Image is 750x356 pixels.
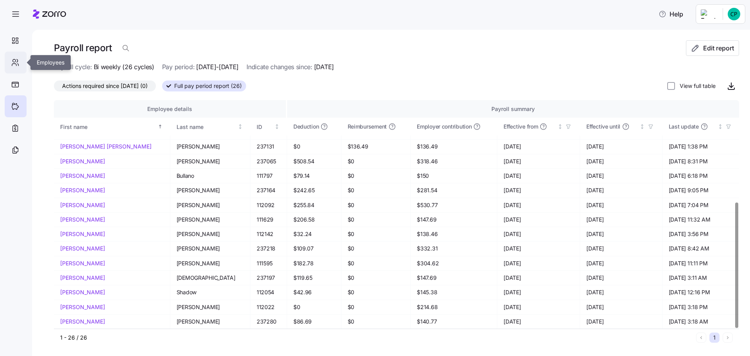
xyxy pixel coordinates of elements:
[348,259,404,267] span: $0
[62,81,148,91] span: Actions required since [DATE] (0)
[60,318,164,326] a: [PERSON_NAME]
[177,303,244,311] span: [PERSON_NAME]
[177,230,244,238] span: [PERSON_NAME]
[348,245,404,252] span: $0
[586,172,656,180] span: [DATE]
[669,288,733,296] span: [DATE] 12:16 PM
[257,143,280,150] span: 237131
[60,157,164,165] a: [PERSON_NAME]
[293,143,335,150] span: $0
[257,201,280,209] span: 112092
[417,123,471,131] span: Employer contribution
[293,123,319,131] span: Deduction
[669,274,733,282] span: [DATE] 3:11 AM
[293,216,335,224] span: $206.58
[669,172,733,180] span: [DATE] 6:18 PM
[417,230,491,238] span: $138.46
[54,62,92,72] span: Payroll cycle:
[348,318,404,326] span: $0
[504,201,573,209] span: [DATE]
[728,8,740,20] img: 55ec70b03602eb31542f50477be012b0
[60,259,164,267] a: [PERSON_NAME]
[586,245,656,252] span: [DATE]
[348,172,404,180] span: $0
[54,42,112,54] h1: Payroll report
[723,333,733,343] button: Next page
[177,186,244,194] span: [PERSON_NAME]
[417,201,491,209] span: $530.77
[257,230,280,238] span: 112142
[60,123,156,131] div: First name
[586,186,656,194] span: [DATE]
[504,186,573,194] span: [DATE]
[293,303,335,311] span: $0
[417,216,491,224] span: $147.69
[675,82,716,90] label: View full table
[257,216,280,224] span: 111629
[652,6,689,22] button: Help
[504,216,573,224] span: [DATE]
[162,62,195,72] span: Pay period:
[314,62,334,72] span: [DATE]
[177,157,244,165] span: [PERSON_NAME]
[669,186,733,194] span: [DATE] 9:05 PM
[348,230,404,238] span: $0
[497,118,580,136] th: Effective fromNot sorted
[586,201,656,209] span: [DATE]
[293,288,335,296] span: $42.96
[274,124,280,129] div: Not sorted
[60,288,164,296] a: [PERSON_NAME]
[54,118,170,136] th: First nameSorted ascending
[60,201,164,209] a: [PERSON_NAME]
[348,123,387,131] span: Reimbursement
[417,245,491,252] span: $332.31
[293,230,335,238] span: $32.24
[257,123,273,131] div: ID
[504,288,573,296] span: [DATE]
[669,157,733,165] span: [DATE] 8:31 PM
[504,157,573,165] span: [DATE]
[669,245,733,252] span: [DATE] 8:42 AM
[293,245,335,252] span: $109.07
[60,172,164,180] a: [PERSON_NAME]
[701,9,716,19] img: Employer logo
[60,230,164,238] a: [PERSON_NAME]
[659,9,683,19] span: Help
[504,245,573,252] span: [DATE]
[504,318,573,326] span: [DATE]
[639,124,645,129] div: Not sorted
[293,157,335,165] span: $508.54
[177,274,244,282] span: [DEMOGRAPHIC_DATA]
[293,274,335,282] span: $119.65
[703,43,734,53] span: Edit report
[696,333,706,343] button: Previous page
[417,157,491,165] span: $318.46
[669,303,733,311] span: [DATE] 3:18 PM
[580,118,662,136] th: Effective untilNot sorted
[177,259,244,267] span: [PERSON_NAME]
[417,318,491,326] span: $140.77
[669,201,733,209] span: [DATE] 7:04 PM
[586,123,620,131] span: Effective until
[177,288,244,296] span: Shadow
[196,62,239,72] span: [DATE]-[DATE]
[417,259,491,267] span: $304.62
[348,288,404,296] span: $0
[586,259,656,267] span: [DATE]
[60,274,164,282] a: [PERSON_NAME]
[669,123,699,131] span: Last update
[94,62,154,72] span: Bi weekly (26 cycles)
[504,259,573,267] span: [DATE]
[557,124,563,129] div: Not sorted
[177,172,244,180] span: Bullano
[669,230,733,238] span: [DATE] 3:56 PM
[257,186,280,194] span: 237164
[177,245,244,252] span: [PERSON_NAME]
[504,143,573,150] span: [DATE]
[686,40,739,56] button: Edit report
[504,230,573,238] span: [DATE]
[60,143,164,150] a: [PERSON_NAME] [PERSON_NAME]
[293,172,335,180] span: $79.14
[662,118,739,136] th: Last updateNot sorted
[250,118,287,136] th: IDNot sorted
